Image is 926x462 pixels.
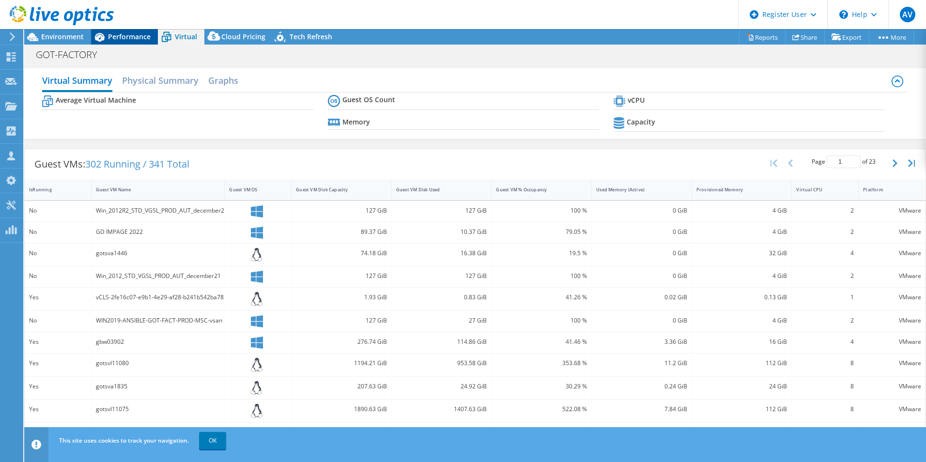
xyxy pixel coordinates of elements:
[496,292,587,303] div: 41.26 %
[29,186,75,193] div: IsRunning
[596,404,687,415] div: 7.84 GiB
[396,315,487,326] div: 27 GiB
[496,358,587,369] div: 353.68 %
[41,32,84,41] span: Environment
[739,30,786,45] a: Reports
[42,71,112,92] h2: Virtual Summary
[796,358,854,369] div: 8
[796,404,854,415] div: 8
[869,30,914,45] a: More
[96,271,220,281] div: Win_2012_STD_VGSL_PROD_AUT_december21
[863,271,921,281] div: VMware
[29,248,87,259] div: No
[696,271,787,281] div: 4 GiB
[296,315,387,326] div: 127 GiB
[59,436,189,445] span: This site uses cookies to track your navigation.
[85,157,189,170] span: 302 Running / 341 Total
[296,337,387,347] div: 276.74 GiB
[863,205,921,216] div: VMware
[96,404,220,415] div: gotsvl11075
[863,227,921,237] div: VMware
[96,315,220,326] div: WIN2019-ANSIBLE-GOT-FACT-PROD-MSC-vsan
[796,205,854,216] div: 2
[96,292,220,303] div: vCLS-2fe16c07-e9b1-4e29-af28-b241b542ba78
[396,248,487,259] div: 16.38 GiB
[296,271,387,281] div: 127 GiB
[296,381,387,392] div: 207.63 GiB
[396,271,487,281] div: 127 GiB
[31,49,112,60] h1: GOT-FACTORY
[839,10,848,19] svg: \n
[696,337,787,347] div: 16 GiB
[175,32,197,41] span: Virtual
[29,292,87,303] div: Yes
[863,186,910,193] div: Platform
[229,186,275,193] div: Guest VM OS
[812,155,876,168] span: Page of
[628,95,645,105] b: vCPU
[396,337,487,347] div: 114.86 GiB
[863,248,921,259] div: VMware
[208,71,238,90] h2: Graphs
[25,149,199,179] div: Guest VMs:
[596,292,687,303] div: 0.02 GiB
[96,248,220,259] div: gotsva1446
[108,32,151,41] span: Performance
[290,32,332,41] span: Tech Refresh
[296,358,387,369] div: 1194.21 GiB
[696,186,776,193] div: Provisioned Memory
[496,186,575,193] div: Guest VM % Occupancy
[122,71,199,90] h2: Physical Summary
[496,227,587,237] div: 79.05 %
[29,404,87,415] div: Yes
[29,381,87,392] div: Yes
[796,381,854,392] div: 8
[785,30,825,45] a: Share
[796,271,854,281] div: 2
[824,30,869,45] a: Export
[96,358,220,369] div: gotsvl11080
[796,248,854,259] div: 4
[396,227,487,237] div: 10.37 GiB
[696,248,787,259] div: 32 GiB
[596,381,687,392] div: 0.24 GiB
[496,404,587,415] div: 522.08 %
[29,358,87,369] div: Yes
[863,337,921,347] div: VMware
[29,271,87,281] div: No
[199,432,226,449] a: OK
[696,205,787,216] div: 4 GiB
[900,7,915,22] span: AV
[496,381,587,392] div: 30.29 %
[796,186,842,193] div: Virtual CPU
[696,358,787,369] div: 112 GiB
[496,205,587,216] div: 100 %
[796,292,854,303] div: 1
[696,404,787,415] div: 112 GiB
[29,337,87,347] div: Yes
[596,186,676,193] div: Used Memory (Active)
[596,205,687,216] div: 0 GiB
[296,248,387,259] div: 74.18 GiB
[696,292,787,303] div: 0.13 GiB
[863,292,921,303] div: VMware
[56,95,136,105] b: Average Virtual Machine
[696,227,787,237] div: 4 GiB
[496,248,587,259] div: 19.5 %
[221,32,265,41] span: Cloud Pricing
[296,186,375,193] div: Guest VM Disk Capacity
[29,315,87,326] div: No
[396,404,487,415] div: 1407.63 GiB
[796,315,854,326] div: 2
[863,381,921,392] div: VMware
[96,205,220,216] div: Win_2012R2_STD_VGSL_PROD_AUT_december21
[596,248,687,259] div: 0 GiB
[796,227,854,237] div: 2
[596,358,687,369] div: 11.2 GiB
[696,315,787,326] div: 4 GiB
[496,337,587,347] div: 41.46 %
[863,404,921,415] div: VMware
[596,227,687,237] div: 0 GiB
[296,292,387,303] div: 1.93 GiB
[29,227,87,237] div: No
